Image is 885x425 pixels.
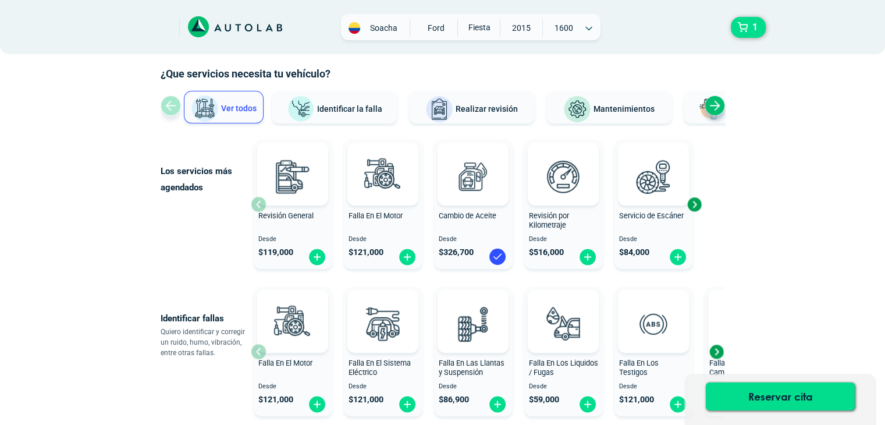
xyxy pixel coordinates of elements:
img: Flag of COLOMBIA [349,22,360,34]
button: Reservar cita [706,382,855,410]
img: cambio_de_aceite-v3.svg [447,151,499,202]
img: diagnostic_caja-de-cambios-v3.svg [718,298,769,349]
button: Falla En Los Liquidos / Fugas Desde $59,000 [524,287,603,416]
img: AD0BCuuxAAAAAElFTkSuQmCC [636,145,671,180]
img: fi_plus-circle2.svg [669,248,687,266]
button: Realizar revisión [409,91,535,123]
img: escaner-v3.svg [628,151,679,202]
span: $ 59,000 [529,395,559,405]
span: Desde [619,236,688,243]
img: Ver todos [191,95,219,123]
span: Falla En Las Llantas y Suspensión [439,359,504,377]
div: Next slide [708,343,725,360]
button: Falla En El Motor Desde $121,000 [254,287,332,416]
img: AD0BCuuxAAAAAElFTkSuQmCC [365,145,400,180]
button: Falla En El Motor Desde $121,000 [344,140,422,269]
span: Falla En Los Testigos [619,359,659,377]
span: $ 121,000 [349,247,383,257]
img: Identificar la falla [287,95,315,123]
img: fi_plus-circle2.svg [669,395,687,413]
img: AD0BCuuxAAAAAElFTkSuQmCC [275,145,310,180]
img: fi_plus-circle2.svg [398,248,417,266]
img: fi_plus-circle2.svg [488,395,507,413]
img: AD0BCuuxAAAAAElFTkSuQmCC [275,292,310,327]
button: Servicio de Escáner Desde $84,000 [614,140,693,269]
button: Ver todos [184,91,264,123]
span: Revisión por Kilometraje [529,211,569,230]
span: Desde [349,236,418,243]
div: Next slide [685,196,703,213]
span: FORD [415,19,456,37]
span: Falla En El Motor [258,359,312,367]
img: diagnostic_diagnostic_abs-v3.svg [628,298,679,349]
span: 1600 [543,19,584,37]
img: diagnostic_engine-v3.svg [357,151,408,202]
p: Quiero identificar y corregir un ruido, humo, vibración, entre otras fallas. [161,327,251,358]
button: Identificar la falla [272,91,397,123]
img: fi_plus-circle2.svg [578,248,597,266]
button: Revisión por Kilometraje Desde $516,000 [524,140,603,269]
span: $ 84,000 [619,247,649,257]
button: Falla En La Caja de Cambio Desde $99,000 [705,287,783,416]
img: diagnostic_engine-v3.svg [267,298,318,349]
img: fi_plus-circle2.svg [308,395,326,413]
span: $ 326,700 [439,247,474,257]
span: Servicio de Escáner [619,211,684,220]
img: AD0BCuuxAAAAAElFTkSuQmCC [456,145,491,180]
img: revision_general-v3.svg [267,151,318,202]
span: Revisión General [258,211,314,220]
span: Identificar la falla [317,104,382,113]
span: Desde [439,383,508,391]
span: Falla En El Motor [349,211,403,220]
img: revision_por_kilometraje-v3.svg [538,151,589,202]
span: FIESTA [458,19,499,36]
img: diagnostic_suspension-v3.svg [447,298,499,349]
span: Realizar revisión [456,104,518,114]
button: Falla En Los Testigos Desde $121,000 [614,287,693,416]
img: fi_plus-circle2.svg [578,395,597,413]
span: Ver todos [221,104,257,113]
img: fi_plus-circle2.svg [398,395,417,413]
button: Falla En Las Llantas y Suspensión Desde $86,900 [434,287,513,416]
button: Cambio de Aceite Desde $326,700 [434,140,513,269]
img: Latonería y Pintura [696,95,724,123]
span: Falla En Los Liquidos / Fugas [529,359,598,377]
span: Falla En El Sistema Eléctrico [349,359,411,377]
span: Desde [439,236,508,243]
img: Realizar revisión [425,95,453,123]
span: 1 [749,17,760,37]
p: Identificar fallas [161,310,251,327]
span: Desde [258,236,328,243]
span: $ 86,900 [439,395,469,405]
p: Los servicios más agendados [161,163,251,196]
button: Revisión General Desde $119,000 [254,140,332,269]
span: $ 121,000 [349,395,383,405]
h2: ¿Que servicios necesita tu vehículo? [161,66,725,82]
span: $ 121,000 [619,395,654,405]
span: Desde [349,383,418,391]
img: diagnostic_bombilla-v3.svg [357,298,408,349]
button: Mantenimientos [546,91,672,123]
span: Falla En La Caja de Cambio [709,359,771,377]
span: Soacha [363,22,404,34]
img: AD0BCuuxAAAAAElFTkSuQmCC [546,145,581,180]
span: Desde [258,383,328,391]
img: fi_plus-circle2.svg [308,248,326,266]
span: Mantenimientos [593,104,655,114]
span: Desde [529,383,598,391]
button: Falla En El Sistema Eléctrico Desde $121,000 [344,287,422,416]
img: AD0BCuuxAAAAAElFTkSuQmCC [636,292,671,327]
img: blue-check.svg [488,247,507,266]
span: Cambio de Aceite [439,211,496,220]
img: AD0BCuuxAAAAAElFTkSuQmCC [365,292,400,327]
div: Next slide [705,95,725,116]
img: AD0BCuuxAAAAAElFTkSuQmCC [546,292,581,327]
img: Mantenimientos [563,95,591,123]
button: 1 [731,17,766,38]
span: Desde [619,383,688,391]
span: $ 119,000 [258,247,293,257]
span: 2015 [500,19,542,37]
span: $ 516,000 [529,247,564,257]
img: AD0BCuuxAAAAAElFTkSuQmCC [456,292,491,327]
span: $ 121,000 [258,395,293,405]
